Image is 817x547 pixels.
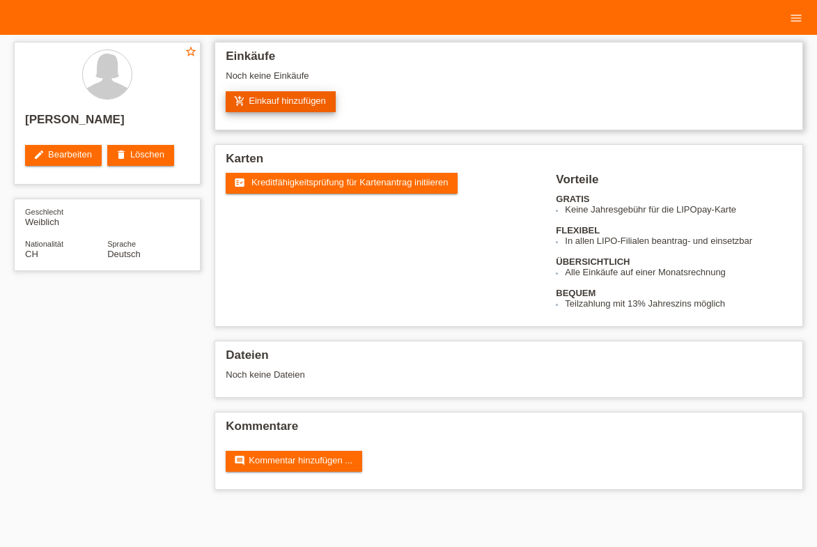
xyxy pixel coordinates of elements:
[556,256,630,267] b: ÜBERSICHTLICH
[565,204,792,215] li: Keine Jahresgebühr für die LIPOpay-Karte
[556,173,792,194] h2: Vorteile
[25,206,107,227] div: Weiblich
[234,95,245,107] i: add_shopping_cart
[782,13,810,22] a: menu
[251,177,449,187] span: Kreditfähigkeitsprüfung für Kartenantrag initiieren
[25,240,63,248] span: Nationalität
[25,145,102,166] a: editBearbeiten
[226,369,633,380] div: Noch keine Dateien
[565,236,792,246] li: In allen LIPO-Filialen beantrag- und einsetzbar
[565,267,792,277] li: Alle Einkäufe auf einer Monatsrechnung
[556,225,600,236] b: FLEXIBEL
[565,298,792,309] li: Teilzahlung mit 13% Jahreszins möglich
[234,455,245,466] i: comment
[556,288,596,298] b: BEQUEM
[226,91,336,112] a: add_shopping_cartEinkauf hinzufügen
[226,348,792,369] h2: Dateien
[226,49,792,70] h2: Einkäufe
[25,249,38,259] span: Schweiz
[185,45,197,60] a: star_border
[116,149,127,160] i: delete
[226,173,458,194] a: fact_check Kreditfähigkeitsprüfung für Kartenantrag initiieren
[107,240,136,248] span: Sprache
[226,451,362,472] a: commentKommentar hinzufügen ...
[789,11,803,25] i: menu
[107,249,141,259] span: Deutsch
[25,113,189,134] h2: [PERSON_NAME]
[226,152,792,173] h2: Karten
[185,45,197,58] i: star_border
[226,419,792,440] h2: Kommentare
[226,70,792,91] div: Noch keine Einkäufe
[107,145,174,166] a: deleteLöschen
[234,177,245,188] i: fact_check
[556,194,589,204] b: GRATIS
[33,149,45,160] i: edit
[25,208,63,216] span: Geschlecht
